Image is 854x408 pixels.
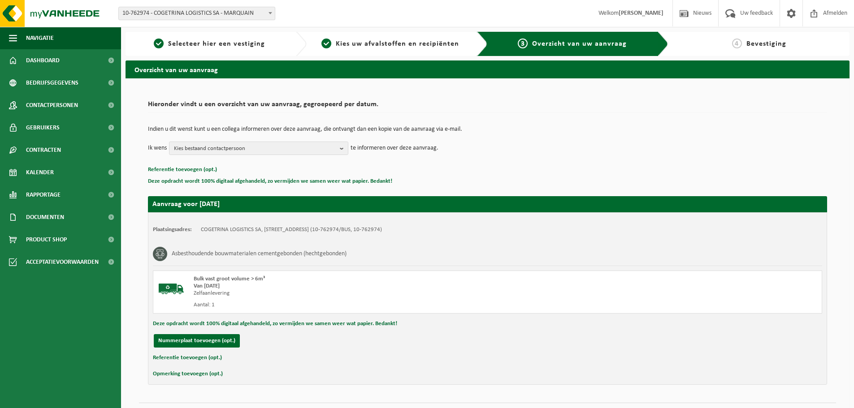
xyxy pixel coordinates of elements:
[26,116,60,139] span: Gebruikers
[154,334,240,348] button: Nummerplaat toevoegen (opt.)
[311,39,470,49] a: 2Kies uw afvalstoffen en recipiënten
[732,39,742,48] span: 4
[26,94,78,116] span: Contactpersonen
[118,7,275,20] span: 10-762974 - COGETRINA LOGISTICS SA - MARQUAIN
[26,139,61,161] span: Contracten
[169,142,348,155] button: Kies bestaand contactpersoon
[201,226,382,233] td: COGETRINA LOGISTICS SA, [STREET_ADDRESS] (10-762974/BUS, 10-762974)
[26,228,67,251] span: Product Shop
[158,275,185,302] img: BL-SO-LV.png
[518,39,528,48] span: 3
[532,40,627,47] span: Overzicht van uw aanvraag
[153,227,192,232] strong: Plaatsingsadres:
[746,40,786,47] span: Bevestiging
[119,7,275,20] span: 10-762974 - COGETRINA LOGISTICS SA - MARQUAIN
[321,39,331,48] span: 2
[154,39,164,48] span: 1
[619,10,663,17] strong: [PERSON_NAME]
[194,301,524,309] div: Aantal: 1
[351,142,438,155] p: te informeren over deze aanvraag.
[26,206,64,228] span: Documenten
[174,142,336,155] span: Kies bestaand contactpersoon
[130,39,289,49] a: 1Selecteer hier een vestiging
[153,368,223,380] button: Opmerking toevoegen (opt.)
[26,27,54,49] span: Navigatie
[152,201,220,208] strong: Aanvraag voor [DATE]
[26,72,78,94] span: Bedrijfsgegevens
[148,126,827,133] p: Indien u dit wenst kunt u een collega informeren over deze aanvraag, die ontvangt dan een kopie v...
[26,49,60,72] span: Dashboard
[168,40,265,47] span: Selecteer hier een vestiging
[26,161,54,184] span: Kalender
[153,352,222,364] button: Referentie toevoegen (opt.)
[336,40,459,47] span: Kies uw afvalstoffen en recipiënten
[126,60,850,78] h2: Overzicht van uw aanvraag
[26,184,61,206] span: Rapportage
[194,283,220,289] strong: Van [DATE]
[194,276,265,282] span: Bulk vast groot volume > 6m³
[172,247,347,261] h3: Asbesthoudende bouwmaterialen cementgebonden (hechtgebonden)
[26,251,99,273] span: Acceptatievoorwaarden
[148,164,217,176] button: Referentie toevoegen (opt.)
[148,176,392,187] button: Deze opdracht wordt 100% digitaal afgehandeld, zo vermijden we samen weer wat papier. Bedankt!
[194,290,524,297] div: Zelfaanlevering
[148,142,167,155] p: Ik wens
[153,318,397,330] button: Deze opdracht wordt 100% digitaal afgehandeld, zo vermijden we samen weer wat papier. Bedankt!
[148,101,827,113] h2: Hieronder vindt u een overzicht van uw aanvraag, gegroepeerd per datum.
